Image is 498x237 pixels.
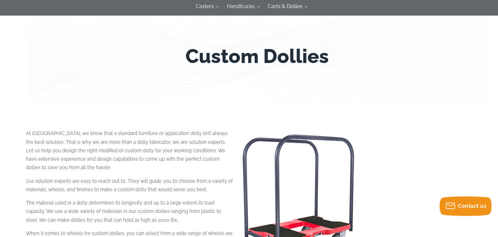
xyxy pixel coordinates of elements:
[26,200,221,223] span: The material used in a dolly determines its longevity and up to a large extent its load capacity....
[458,203,486,209] span: Contact us
[440,196,492,216] button: Contact us
[26,178,233,192] span: Our solution experts are easy to reach out to. They will guide you to choose from a variety of ma...
[26,131,228,170] span: At [GEOGRAPHIC_DATA], we know that a standard furniture or application dolly isn’t always the bes...
[185,45,329,68] h1: Custom Dollies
